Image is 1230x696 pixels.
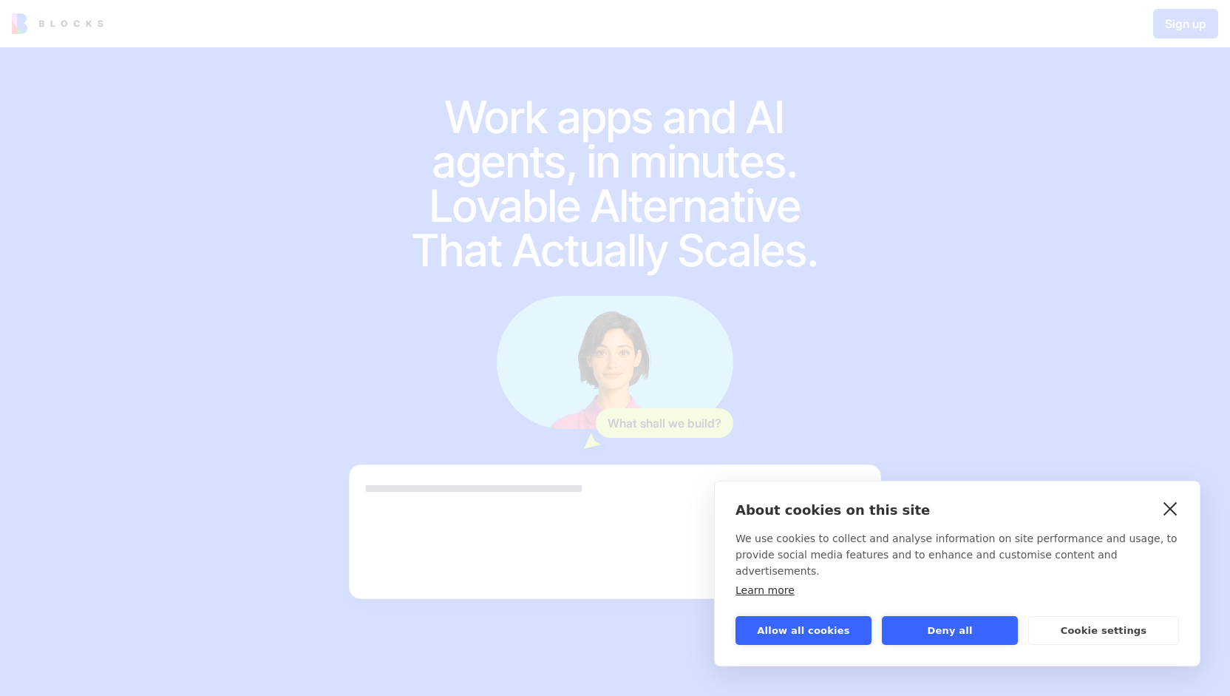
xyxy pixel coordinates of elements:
a: close [1159,496,1182,520]
button: Deny all [882,616,1018,645]
a: Learn more [735,584,795,596]
strong: About cookies on this site [735,502,930,518]
button: Allow all cookies [735,616,871,645]
button: Cookie settings [1028,616,1179,645]
p: We use cookies to collect and analyse information on site performance and usage, to provide socia... [735,530,1179,579]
